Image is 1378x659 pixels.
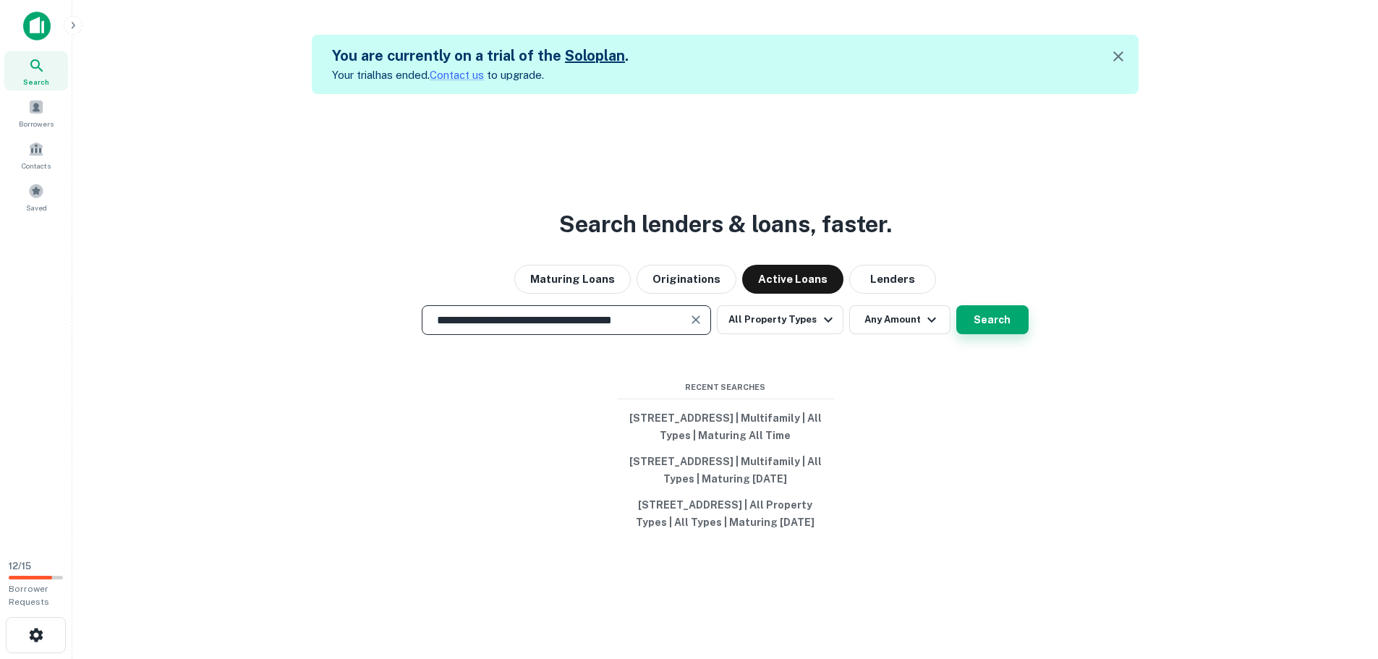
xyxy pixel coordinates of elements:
[849,305,950,334] button: Any Amount
[9,584,49,607] span: Borrower Requests
[686,310,706,330] button: Clear
[637,265,736,294] button: Originations
[332,45,629,67] h5: You are currently on a trial of the .
[4,51,68,90] a: Search
[332,67,629,84] p: Your trial has ended. to upgrade.
[26,202,47,213] span: Saved
[23,76,49,88] span: Search
[956,305,1029,334] button: Search
[565,47,625,64] a: Soloplan
[617,448,834,492] button: [STREET_ADDRESS] | Multifamily | All Types | Maturing [DATE]
[22,160,51,171] span: Contacts
[23,12,51,41] img: capitalize-icon.png
[4,135,68,174] a: Contacts
[1306,543,1378,613] iframe: Chat Widget
[617,381,834,394] span: Recent Searches
[514,265,631,294] button: Maturing Loans
[559,207,892,242] h3: Search lenders & loans, faster.
[617,492,834,535] button: [STREET_ADDRESS] | All Property Types | All Types | Maturing [DATE]
[742,265,843,294] button: Active Loans
[430,69,484,81] a: Contact us
[617,405,834,448] button: [STREET_ADDRESS] | Multifamily | All Types | Maturing All Time
[4,93,68,132] a: Borrowers
[717,305,843,334] button: All Property Types
[4,177,68,216] a: Saved
[19,118,54,129] span: Borrowers
[9,561,31,571] span: 12 / 15
[849,265,936,294] button: Lenders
